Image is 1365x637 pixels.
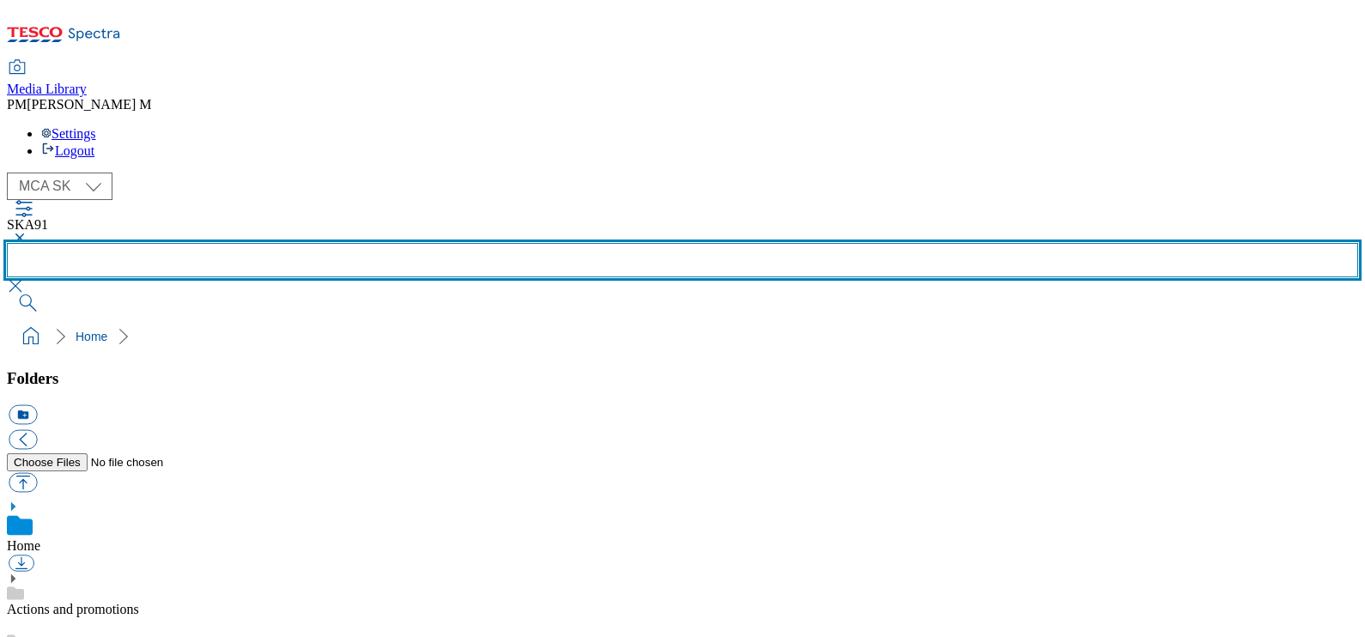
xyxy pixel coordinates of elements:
[41,143,94,158] a: Logout
[7,61,87,97] a: Media Library
[7,369,1358,388] h3: Folders
[41,126,96,141] a: Settings
[7,602,139,616] a: Actions and promotions
[7,217,48,232] span: SKA91
[76,330,107,343] a: Home
[27,97,151,112] span: [PERSON_NAME] M
[7,320,1358,353] nav: breadcrumb
[7,97,27,112] span: PM
[7,538,40,553] a: Home
[17,323,45,350] a: home
[7,82,87,96] span: Media Library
